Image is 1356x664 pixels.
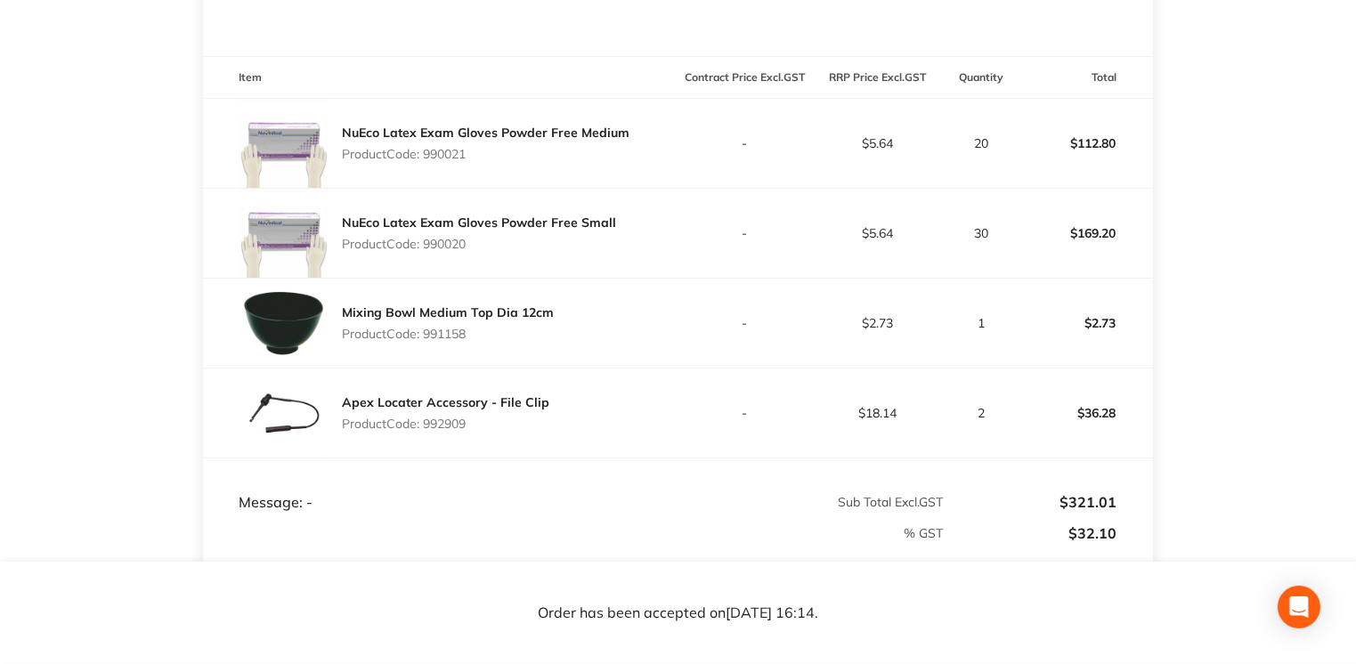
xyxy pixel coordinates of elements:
p: Order has been accepted on [DATE] 16:14 . [538,605,818,621]
p: $169.20 [1020,212,1151,255]
p: - [679,316,810,330]
img: MTQ0cHcwOQ [239,189,328,278]
p: $5.64 [812,226,943,240]
th: Total [1019,57,1152,99]
p: $112.80 [1020,122,1151,165]
th: RRP Price Excl. GST [811,57,944,99]
img: aG9iY28xZg [239,279,328,368]
img: ZXpiNmMxNQ [239,368,328,458]
a: NuEco Latex Exam Gloves Powder Free Small [342,215,616,231]
p: $32.10 [945,525,1117,541]
a: Mixing Bowl Medium Top Dia 12cm [342,304,554,320]
th: Quantity [944,57,1019,99]
p: 30 [945,226,1019,240]
a: Apex Locater Accessory - File Clip [342,394,549,410]
p: 20 [945,136,1019,150]
p: $2.73 [1020,302,1151,344]
div: Open Intercom Messenger [1278,586,1320,628]
p: $36.28 [1020,392,1151,434]
td: Message: - [203,458,678,511]
p: Product Code: 991158 [342,327,554,341]
th: Contract Price Excl. GST [678,57,811,99]
p: 1 [945,316,1019,330]
a: NuEco Latex Exam Gloves Powder Free Medium [342,125,629,141]
th: Item [203,57,678,99]
p: $18.14 [812,406,943,420]
p: - [679,226,810,240]
p: % GST [204,526,943,540]
p: $2.73 [812,316,943,330]
p: Sub Total Excl. GST [679,495,944,509]
p: Product Code: 990021 [342,147,629,161]
p: Product Code: 992909 [342,417,549,431]
p: Product Code: 990020 [342,237,616,251]
p: - [679,406,810,420]
p: $5.64 [812,136,943,150]
p: - [679,136,810,150]
p: $321.01 [945,494,1117,510]
img: NXA4MXpzYg [239,99,328,188]
p: 2 [945,406,1019,420]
